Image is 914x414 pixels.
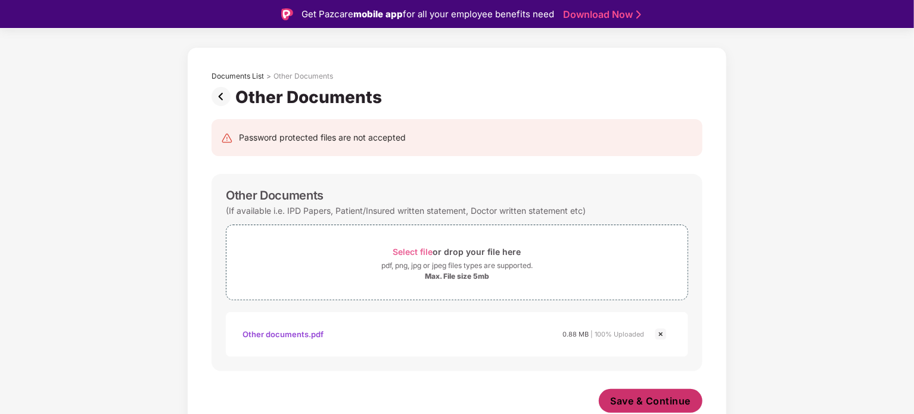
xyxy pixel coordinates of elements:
img: Stroke [636,8,641,21]
div: Other Documents [273,71,333,81]
div: Other documents.pdf [243,324,324,344]
div: Other Documents [235,87,387,107]
div: pdf, png, jpg or jpeg files types are supported. [381,260,533,272]
div: Other Documents [226,188,324,203]
span: 0.88 MB [562,330,589,338]
img: svg+xml;base64,PHN2ZyB4bWxucz0iaHR0cDovL3d3dy53My5vcmcvMjAwMC9zdmciIHdpZHRoPSIyNCIgaGVpZ2h0PSIyNC... [221,132,233,144]
span: Select fileor drop your file herepdf, png, jpg or jpeg files types are supported.Max. File size 5mb [226,234,688,291]
strong: mobile app [353,8,403,20]
div: Max. File size 5mb [425,272,489,281]
div: Documents List [212,71,264,81]
span: | 100% Uploaded [590,330,644,338]
div: or drop your file here [393,244,521,260]
button: Save & Continue [599,389,703,413]
div: (If available i.e. IPD Papers, Patient/Insured written statement, Doctor written statement etc) [226,203,586,219]
img: svg+xml;base64,PHN2ZyBpZD0iUHJldi0zMngzMiIgeG1sbnM9Imh0dHA6Ly93d3cudzMub3JnLzIwMDAvc3ZnIiB3aWR0aD... [212,87,235,106]
img: svg+xml;base64,PHN2ZyBpZD0iQ3Jvc3MtMjR4MjQiIHhtbG5zPSJodHRwOi8vd3d3LnczLm9yZy8yMDAwL3N2ZyIgd2lkdG... [654,327,668,341]
span: Select file [393,247,433,257]
div: Password protected files are not accepted [239,131,406,144]
div: > [266,71,271,81]
span: Save & Continue [611,394,691,407]
img: Logo [281,8,293,20]
div: Get Pazcare for all your employee benefits need [301,7,554,21]
a: Download Now [563,8,638,21]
